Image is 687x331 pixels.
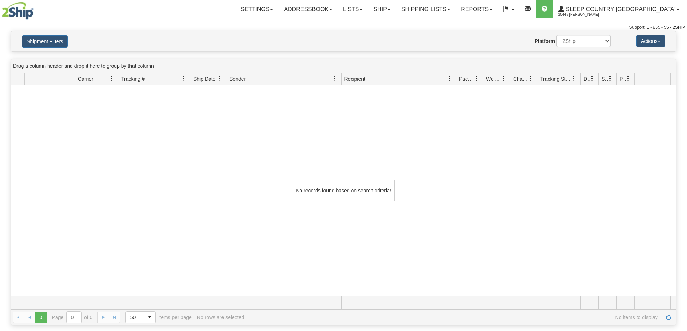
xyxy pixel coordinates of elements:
span: No items to display [249,314,658,320]
a: Packages filter column settings [471,72,483,85]
span: Pickup Status [620,75,626,82]
a: Sleep Country [GEOGRAPHIC_DATA] 2044 / [PERSON_NAME] [553,0,685,18]
a: Shipment Issues filter column settings [604,72,616,85]
a: Sender filter column settings [329,72,341,85]
img: logo2044.jpg [2,2,34,20]
span: Tracking # [121,75,145,82]
a: Refresh [663,312,674,323]
span: Ship Date [193,75,215,82]
span: Charge [513,75,528,82]
a: Recipient filter column settings [444,72,456,85]
span: Delivery Status [583,75,590,82]
div: No rows are selected [197,314,245,320]
a: Reports [455,0,498,18]
a: Lists [338,0,368,18]
a: Carrier filter column settings [106,72,118,85]
a: Weight filter column settings [498,72,510,85]
span: Recipient [344,75,365,82]
span: 2044 / [PERSON_NAME] [558,11,612,18]
label: Platform [534,37,555,45]
span: 50 [130,314,140,321]
span: Sender [229,75,246,82]
span: Page of 0 [52,311,93,323]
span: Tracking Status [540,75,572,82]
span: Packages [459,75,474,82]
span: Shipment Issues [602,75,608,82]
a: Tracking # filter column settings [178,72,190,85]
a: Shipping lists [396,0,455,18]
a: Delivery Status filter column settings [586,72,598,85]
a: Ship [368,0,396,18]
span: select [144,312,155,323]
a: Ship Date filter column settings [214,72,226,85]
button: Actions [636,35,665,47]
div: grid grouping header [11,59,676,73]
button: Shipment Filters [22,35,68,48]
span: Page 0 [35,312,47,323]
a: Addressbook [278,0,338,18]
span: Carrier [78,75,93,82]
a: Pickup Status filter column settings [622,72,634,85]
span: Page sizes drop down [125,311,156,323]
a: Charge filter column settings [525,72,537,85]
a: Settings [235,0,278,18]
div: No records found based on search criteria! [293,180,395,201]
span: items per page [125,311,192,323]
div: Support: 1 - 855 - 55 - 2SHIP [2,24,685,31]
span: Sleep Country [GEOGRAPHIC_DATA] [564,6,676,12]
a: Tracking Status filter column settings [568,72,580,85]
span: Weight [486,75,501,82]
